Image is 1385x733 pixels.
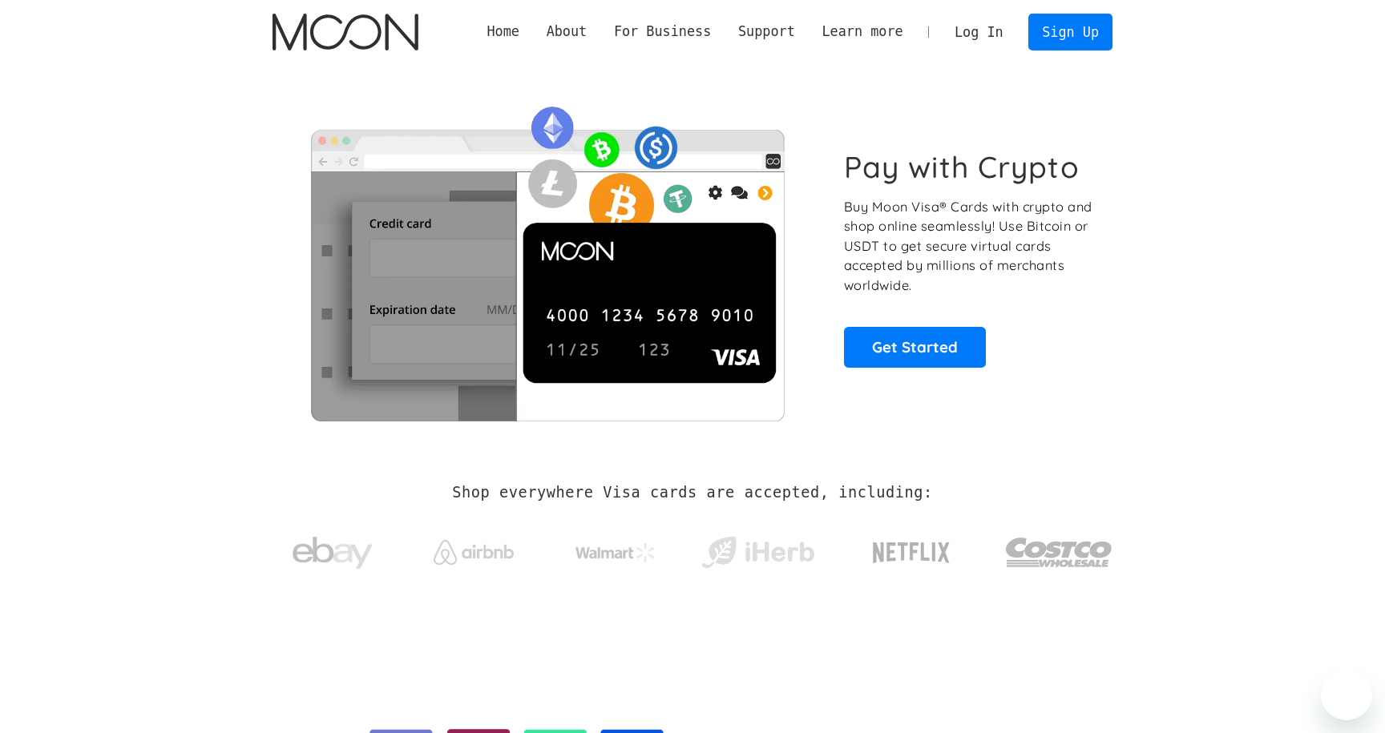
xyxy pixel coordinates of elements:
a: Sign Up [1028,14,1112,50]
a: Home [474,22,533,42]
div: For Business [600,22,725,42]
a: iHerb [698,516,818,582]
a: Log In [941,14,1016,50]
h1: Pay with Crypto [844,149,1080,185]
div: Learn more [822,22,902,42]
img: Moon Cards let you spend your crypto anywhere Visa is accepted. [273,95,822,421]
a: Costco [1005,506,1112,590]
img: Costco [1005,522,1112,582]
img: Airbnb [434,540,514,565]
img: Netflix [871,533,951,573]
div: For Business [614,22,711,42]
h2: Shop everywhere Visa cards are accepted, including: [452,484,932,501]
div: Support [738,22,795,42]
iframe: Button to launch messaging window [1321,669,1372,720]
a: ebay [273,512,392,586]
p: Buy Moon Visa® Cards with crypto and shop online seamlessly! Use Bitcoin or USDT to get secure vi... [844,197,1095,296]
img: Walmart [575,543,656,562]
img: iHerb [698,532,818,574]
img: Moon Logo [273,14,418,50]
div: About [547,22,588,42]
a: Netflix [840,517,983,581]
div: About [533,22,600,42]
a: Airbnb [414,524,534,573]
div: Support [725,22,808,42]
img: ebay [293,528,373,578]
div: Learn more [809,22,917,42]
a: home [273,14,418,50]
a: Get Started [844,327,986,367]
a: Walmart [556,527,676,570]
